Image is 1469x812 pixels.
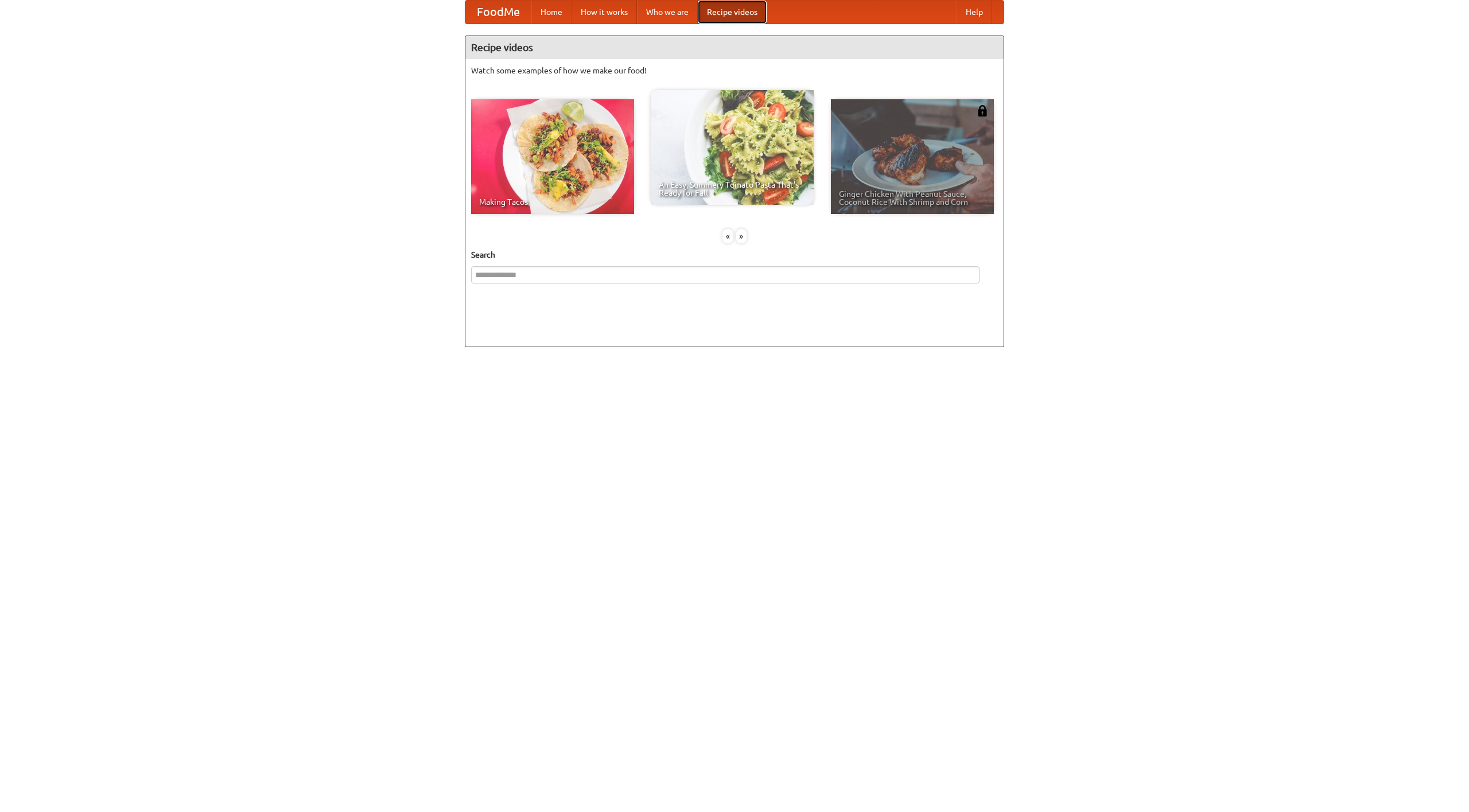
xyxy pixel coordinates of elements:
a: Who we are [637,1,698,24]
a: Recipe videos [698,1,767,24]
div: « [722,229,733,243]
h5: Search [471,249,998,261]
img: 483408.png [977,105,988,116]
span: An Easy, Summery Tomato Pasta That's Ready for Fall [659,181,806,197]
a: Help [957,1,992,24]
span: Making Tacos [479,198,626,206]
div: » [736,229,747,243]
a: An Easy, Summery Tomato Pasta That's Ready for Fall [651,90,814,205]
p: Watch some examples of how we make our food! [471,65,998,76]
a: FoodMe [465,1,531,24]
a: How it works [572,1,637,24]
h4: Recipe videos [465,36,1004,59]
a: Making Tacos [471,99,634,214]
a: Home [531,1,572,24]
